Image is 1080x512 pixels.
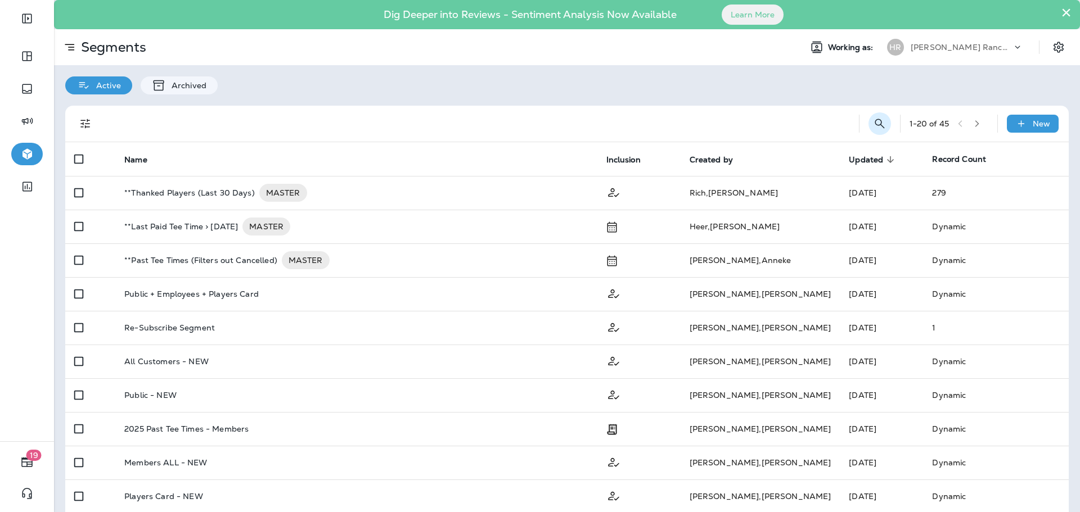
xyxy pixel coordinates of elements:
p: Archived [166,81,206,90]
span: Inclusion [606,155,655,165]
td: [DATE] [840,378,923,412]
span: Updated [849,155,898,165]
p: All Customers - NEW [124,357,209,366]
p: New [1033,119,1050,128]
td: [PERSON_NAME] , Anneke [681,243,840,277]
td: [DATE] [840,412,923,446]
span: Updated [849,155,883,165]
button: Search Segments [868,112,891,135]
span: Customer Only [606,288,621,298]
p: [PERSON_NAME] Ranch Golf Club [911,43,1012,52]
td: Dynamic [923,412,1069,446]
p: **Last Paid Tee Time > [DATE] [124,218,238,235]
p: Dig Deeper into Reviews - Sentiment Analysis Now Available [351,13,709,16]
span: Customer Only [606,321,621,332]
span: MASTER [282,255,330,266]
div: MASTER [282,251,330,269]
td: [PERSON_NAME] , [PERSON_NAME] [681,345,840,378]
td: Dynamic [923,210,1069,243]
span: Name [124,155,147,165]
td: 279 [923,176,1069,210]
button: Settings [1048,37,1069,57]
span: MASTER [259,187,307,198]
span: Customer Only [606,389,621,399]
td: Rich , [PERSON_NAME] [681,176,840,210]
span: Customer Only [606,187,621,197]
p: Players Card - NEW [124,492,203,501]
td: [PERSON_NAME] , [PERSON_NAME] [681,446,840,479]
button: Filters [74,112,97,135]
td: Dynamic [923,243,1069,277]
button: Learn More [722,4,784,25]
div: HR [887,39,904,56]
td: [PERSON_NAME] , [PERSON_NAME] [681,378,840,412]
span: Working as: [828,43,876,52]
span: Schedule [606,255,618,265]
span: Record Count [932,154,986,164]
td: Dynamic [923,345,1069,378]
span: Created by [690,155,733,165]
span: Name [124,155,162,165]
button: Close [1061,3,1072,21]
div: MASTER [242,218,290,235]
p: Members ALL - NEW [124,458,207,467]
td: [DATE] [840,277,923,311]
span: 19 [26,450,42,461]
td: Dynamic [923,446,1069,479]
span: Inclusion [606,155,641,165]
button: 19 [11,451,43,473]
td: [PERSON_NAME] , [PERSON_NAME] [681,412,840,446]
span: Transaction [606,423,618,433]
span: Created by [690,155,748,165]
td: [PERSON_NAME] , [PERSON_NAME] [681,311,840,345]
td: [DATE] [840,210,923,243]
span: MASTER [242,221,290,232]
span: Customer Only [606,355,621,365]
td: [DATE] [840,243,923,277]
td: Heer , [PERSON_NAME] [681,210,840,243]
button: Expand Sidebar [11,7,43,30]
td: Dynamic [923,378,1069,412]
div: MASTER [259,184,307,202]
span: Schedule [606,221,618,231]
td: [DATE] [840,176,923,210]
td: [DATE] [840,345,923,378]
td: 1 [923,311,1069,345]
p: Active [91,81,121,90]
p: **Past Tee Times (Filters out Cancelled) [124,251,277,269]
p: **Thanked Players (Last 30 Days) [124,184,254,202]
span: Customer Only [606,456,621,466]
span: Customer Only [606,490,621,500]
div: 1 - 20 of 45 [910,119,949,128]
p: 2025 Past Tee Times - Members [124,424,249,433]
td: [DATE] [840,446,923,479]
p: Segments [76,39,146,56]
td: Dynamic [923,277,1069,311]
td: [PERSON_NAME] , [PERSON_NAME] [681,277,840,311]
td: [DATE] [840,311,923,345]
p: Re-Subscribe Segment [124,323,215,332]
p: Public + Employees + Players Card [124,289,259,298]
p: Public - NEW [124,391,177,400]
